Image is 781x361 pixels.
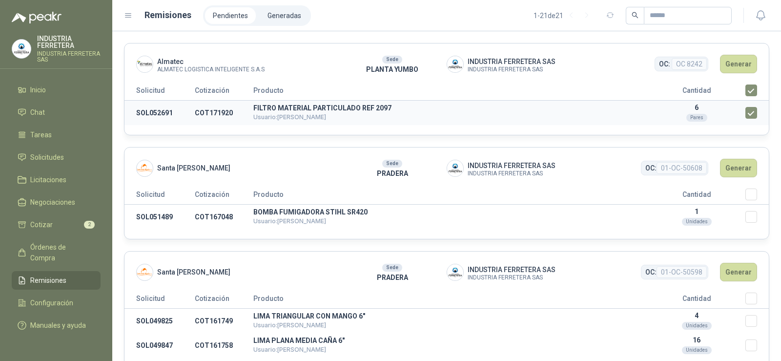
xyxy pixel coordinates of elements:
[30,107,45,118] span: Chat
[124,205,195,230] td: SOL051489
[447,56,463,72] img: Company Logo
[157,56,265,67] span: Almatec
[157,67,265,72] span: ALMATEC LOGISTICA INTELIGENTE S.A.S
[468,67,555,72] span: INDUSTRIA FERRETERA SAS
[30,129,52,140] span: Tareas
[659,59,670,69] span: OC:
[745,293,769,309] th: Seleccionar/deseleccionar
[253,113,326,121] span: Usuario: [PERSON_NAME]
[30,219,53,230] span: Cotizar
[30,85,46,95] span: Inicio
[12,12,62,23] img: Logo peakr
[195,309,253,334] td: COT161749
[745,333,769,358] td: Seleccionar/deseleccionar
[124,85,195,101] th: Solicitud
[657,266,707,278] span: 01-OC-50598
[382,160,402,168] div: Sede
[682,346,712,354] div: Unidades
[648,336,745,344] p: 16
[745,189,769,205] th: Seleccionar/deseleccionar
[648,293,745,309] th: Cantidad
[30,320,86,331] span: Manuales y ayuda
[195,333,253,358] td: COT161758
[12,271,101,290] a: Remisiones
[30,174,66,185] span: Licitaciones
[648,85,745,101] th: Cantidad
[137,56,153,72] img: Company Logo
[682,322,712,330] div: Unidades
[30,197,75,208] span: Negociaciones
[253,293,648,309] th: Producto
[338,64,447,75] p: PLANTA YUMBO
[382,56,402,64] div: Sede
[253,337,648,344] p: LIMA PLANA MEDIA CAÑA 6"
[468,275,555,280] span: INDUSTRIA FERRETERA SAS
[12,316,101,335] a: Manuales y ayuda
[195,293,253,309] th: Cotización
[253,105,648,111] p: FILTRO MATERIAL PARTICULADO REF 2097
[648,312,745,319] p: 4
[382,264,402,272] div: Sede
[447,264,463,280] img: Company Logo
[253,189,648,205] th: Producto
[195,189,253,205] th: Cotización
[468,264,555,275] span: INDUSTRIA FERRETERA SAS
[720,55,757,73] button: Generar
[534,8,595,23] div: 1 - 21 de 21
[645,267,657,277] span: OC:
[12,148,101,167] a: Solicitudes
[720,263,757,281] button: Generar
[468,56,555,67] span: INDUSTRIA FERRETERA SAS
[260,7,309,24] a: Generadas
[648,208,745,215] p: 1
[253,346,326,353] span: Usuario: [PERSON_NAME]
[30,242,91,263] span: Órdenes de Compra
[338,168,447,179] p: PRADERA
[37,35,101,49] p: INDUSTRIA FERRETERA
[12,294,101,312] a: Configuración
[720,159,757,177] button: Generar
[124,189,195,205] th: Solicitud
[30,275,66,286] span: Remisiones
[682,218,712,226] div: Unidades
[144,8,191,22] h1: Remisiones
[12,238,101,267] a: Órdenes de Compra
[338,272,447,283] p: PRADERA
[157,267,230,277] span: Santa [PERSON_NAME]
[253,85,648,101] th: Producto
[447,160,463,176] img: Company Logo
[745,309,769,334] td: Seleccionar/deseleccionar
[672,58,707,70] span: OC 8242
[12,81,101,99] a: Inicio
[30,152,64,163] span: Solicitudes
[157,163,230,173] span: Santa [PERSON_NAME]
[124,293,195,309] th: Solicitud
[745,205,769,230] td: Seleccionar/deseleccionar
[648,104,745,111] p: 6
[195,85,253,101] th: Cotización
[645,163,657,173] span: OC:
[745,85,769,101] th: Seleccionar/deseleccionar
[205,7,256,24] a: Pendientes
[468,171,555,176] span: INDUSTRIA FERRETERA SAS
[648,189,745,205] th: Cantidad
[12,215,101,234] a: Cotizar2
[468,160,555,171] span: INDUSTRIA FERRETERA SAS
[195,101,253,126] td: COT171920
[745,101,769,126] td: Seleccionar/deseleccionar
[124,101,195,126] td: SOL052691
[195,205,253,230] td: COT167048
[632,12,638,19] span: search
[657,162,707,174] span: 01-OC-50608
[12,193,101,212] a: Negociaciones
[37,51,101,63] p: INDUSTRIA FERRETERA SAS
[253,217,326,225] span: Usuario: [PERSON_NAME]
[253,321,326,329] span: Usuario: [PERSON_NAME]
[137,160,153,176] img: Company Logo
[12,103,101,122] a: Chat
[124,309,195,334] td: SOL049825
[253,209,648,215] p: BOMBA FUMIGADORA STIHL SR420
[686,114,707,122] div: Pares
